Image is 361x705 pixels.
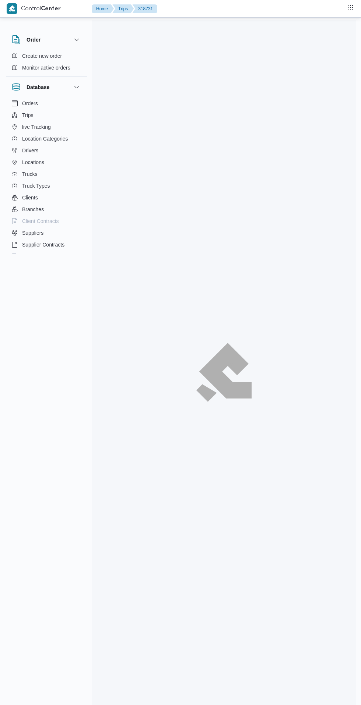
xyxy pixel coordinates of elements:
button: Orders [9,98,84,109]
span: Drivers [22,146,38,155]
span: Create new order [22,52,62,60]
button: Clients [9,192,84,203]
span: Truck Types [22,181,50,190]
span: Orders [22,99,38,108]
button: Home [92,4,114,13]
button: Truck Types [9,180,84,192]
button: Order [12,35,81,44]
span: Branches [22,205,44,214]
span: Location Categories [22,134,68,143]
span: Trips [22,111,34,120]
span: Supplier Contracts [22,240,64,249]
span: Suppliers [22,228,43,237]
div: Database [6,98,87,257]
button: Drivers [9,145,84,156]
button: Branches [9,203,84,215]
button: live Tracking [9,121,84,133]
button: Locations [9,156,84,168]
button: Location Categories [9,133,84,145]
span: live Tracking [22,123,51,131]
span: Trucks [22,170,37,178]
button: 318731 [132,4,157,13]
button: Trips [9,109,84,121]
span: Client Contracts [22,217,59,226]
h3: Order [27,35,41,44]
img: X8yXhbKr1z7QwAAAABJRU5ErkJggg== [7,3,17,14]
button: Database [12,83,81,92]
button: Monitor active orders [9,62,84,74]
span: Clients [22,193,38,202]
button: Client Contracts [9,215,84,227]
div: Order [6,50,87,77]
button: Supplier Contracts [9,239,84,251]
button: Trips [112,4,134,13]
span: Devices [22,252,41,261]
span: Locations [22,158,44,167]
img: ILLA Logo [200,347,248,397]
button: Devices [9,251,84,262]
b: Center [41,6,61,12]
button: Create new order [9,50,84,62]
button: Suppliers [9,227,84,239]
span: Monitor active orders [22,63,70,72]
h3: Database [27,83,49,92]
button: Trucks [9,168,84,180]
